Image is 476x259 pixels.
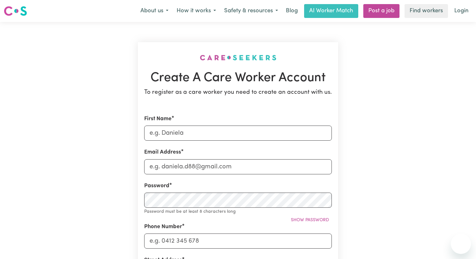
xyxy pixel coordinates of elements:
[4,4,27,18] a: Careseekers logo
[144,88,332,97] p: To register as a care worker you need to create an account with us.
[291,218,329,222] span: Show password
[144,182,169,190] label: Password
[451,234,471,254] iframe: Button to launch messaging window
[144,126,332,141] input: e.g. Daniela
[173,4,220,18] button: How it works
[4,5,27,17] img: Careseekers logo
[144,234,332,249] input: e.g. 0412 345 678
[144,159,332,174] input: e.g. daniela.d88@gmail.com
[220,4,282,18] button: Safety & resources
[144,223,182,231] label: Phone Number
[405,4,448,18] a: Find workers
[363,4,399,18] a: Post a job
[144,70,332,86] h1: Create A Care Worker Account
[144,148,181,156] label: Email Address
[450,4,472,18] a: Login
[288,215,332,225] button: Show password
[282,4,302,18] a: Blog
[144,115,172,123] label: First Name
[144,209,236,214] small: Password must be at least 8 characters long
[304,4,358,18] a: AI Worker Match
[136,4,173,18] button: About us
